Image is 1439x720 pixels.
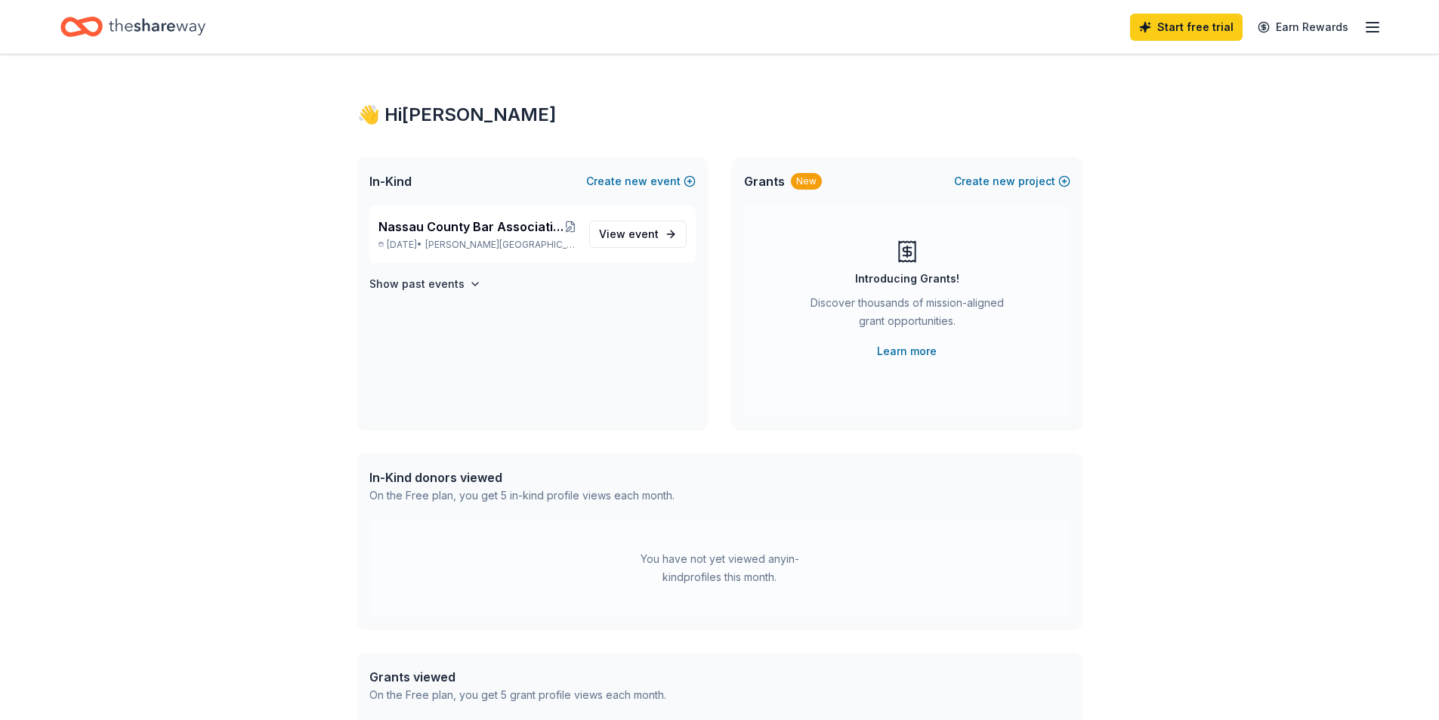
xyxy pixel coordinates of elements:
h4: Show past events [369,275,465,293]
a: Earn Rewards [1249,14,1357,41]
span: Nassau County Bar Association We Care Golf & Tennis Classic Charity Event [378,218,565,236]
span: [PERSON_NAME][GEOGRAPHIC_DATA], [GEOGRAPHIC_DATA] [425,239,576,251]
div: You have not yet viewed any in-kind profiles this month. [625,550,814,586]
div: Grants viewed [369,668,666,686]
span: Grants [744,172,785,190]
a: View event [589,221,687,248]
div: New [791,173,822,190]
div: 👋 Hi [PERSON_NAME] [357,103,1082,127]
div: On the Free plan, you get 5 grant profile views each month. [369,686,666,704]
div: Discover thousands of mission-aligned grant opportunities. [804,294,1010,336]
button: Createnewevent [586,172,696,190]
div: On the Free plan, you get 5 in-kind profile views each month. [369,487,675,505]
button: Createnewproject [954,172,1070,190]
p: [DATE] • [378,239,577,251]
span: new [625,172,647,190]
div: Introducing Grants! [855,270,959,288]
span: In-Kind [369,172,412,190]
span: event [628,227,659,240]
button: Show past events [369,275,481,293]
div: In-Kind donors viewed [369,468,675,487]
a: Home [60,9,205,45]
span: View [599,225,659,243]
a: Learn more [877,342,937,360]
span: new [993,172,1015,190]
a: Start free trial [1130,14,1243,41]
